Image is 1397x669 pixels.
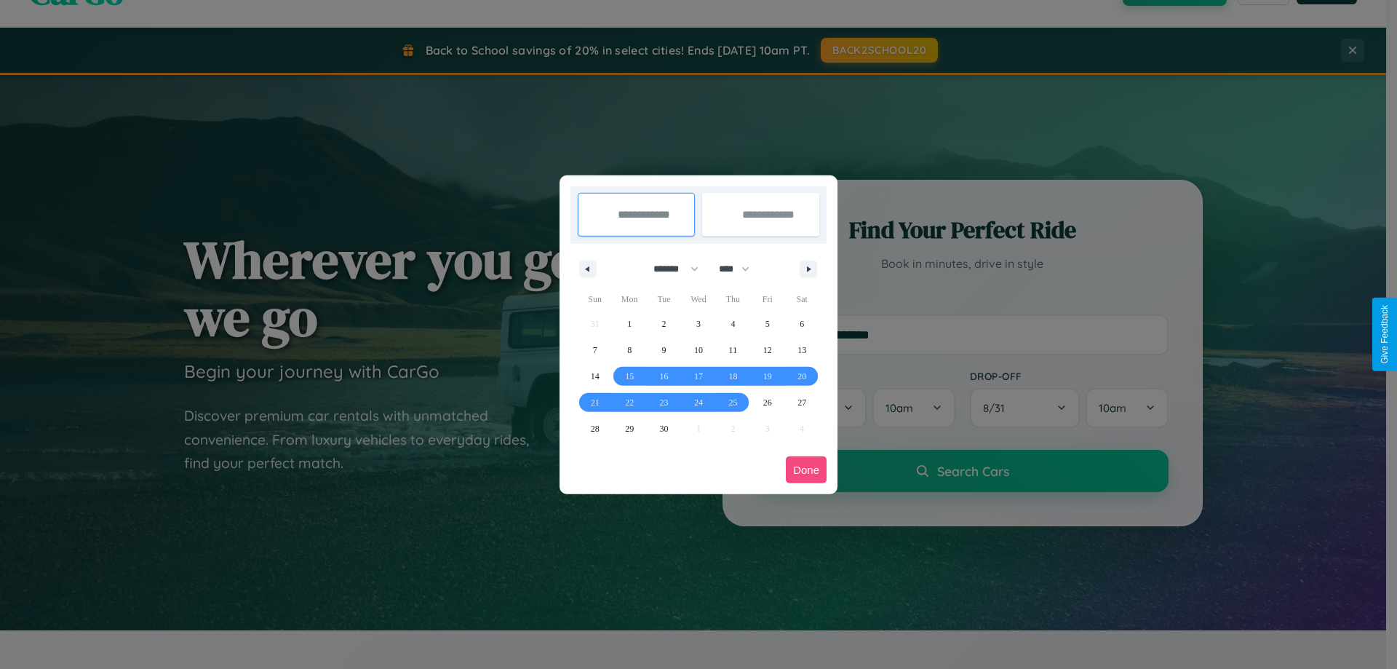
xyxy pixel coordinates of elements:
button: 3 [681,311,715,337]
button: 16 [647,363,681,389]
span: 24 [694,389,703,416]
button: 17 [681,363,715,389]
button: 13 [785,337,819,363]
span: 27 [797,389,806,416]
button: 25 [716,389,750,416]
span: 9 [662,337,666,363]
button: 30 [647,416,681,442]
span: 23 [660,389,669,416]
span: Fri [750,288,784,311]
span: Tue [647,288,681,311]
span: 1 [627,311,632,337]
button: 15 [612,363,646,389]
span: 19 [763,363,772,389]
span: Mon [612,288,646,311]
span: 20 [797,363,806,389]
span: 18 [728,363,737,389]
button: 28 [578,416,612,442]
button: 9 [647,337,681,363]
div: Give Feedback [1380,305,1390,364]
span: 22 [625,389,634,416]
span: 15 [625,363,634,389]
button: 5 [750,311,784,337]
span: 7 [593,337,597,363]
button: 22 [612,389,646,416]
span: 25 [728,389,737,416]
span: 5 [765,311,770,337]
span: 17 [694,363,703,389]
span: 12 [763,337,772,363]
button: 24 [681,389,715,416]
button: Done [786,456,827,483]
span: 3 [696,311,701,337]
button: 18 [716,363,750,389]
button: 8 [612,337,646,363]
span: 8 [627,337,632,363]
button: 12 [750,337,784,363]
span: 28 [591,416,600,442]
span: 10 [694,337,703,363]
span: Sat [785,288,819,311]
button: 11 [716,337,750,363]
span: 21 [591,389,600,416]
button: 26 [750,389,784,416]
button: 2 [647,311,681,337]
button: 10 [681,337,715,363]
span: 6 [800,311,804,337]
span: 13 [797,337,806,363]
button: 19 [750,363,784,389]
span: 4 [731,311,735,337]
span: Wed [681,288,715,311]
button: 14 [578,363,612,389]
span: 14 [591,363,600,389]
span: 29 [625,416,634,442]
button: 4 [716,311,750,337]
button: 20 [785,363,819,389]
button: 27 [785,389,819,416]
span: Sun [578,288,612,311]
span: 26 [763,389,772,416]
span: Thu [716,288,750,311]
span: 2 [662,311,666,337]
button: 21 [578,389,612,416]
button: 6 [785,311,819,337]
span: 11 [729,337,738,363]
span: 16 [660,363,669,389]
span: 30 [660,416,669,442]
button: 1 [612,311,646,337]
button: 7 [578,337,612,363]
button: 23 [647,389,681,416]
button: 29 [612,416,646,442]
